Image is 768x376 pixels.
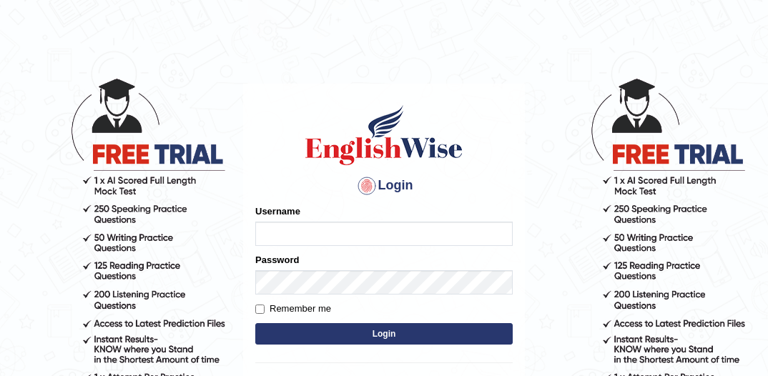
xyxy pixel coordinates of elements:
input: Remember me [255,305,265,314]
label: Password [255,253,299,267]
h4: Login [255,174,513,197]
img: Logo of English Wise sign in for intelligent practice with AI [302,103,466,167]
button: Login [255,323,513,345]
label: Username [255,204,300,218]
label: Remember me [255,302,331,316]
